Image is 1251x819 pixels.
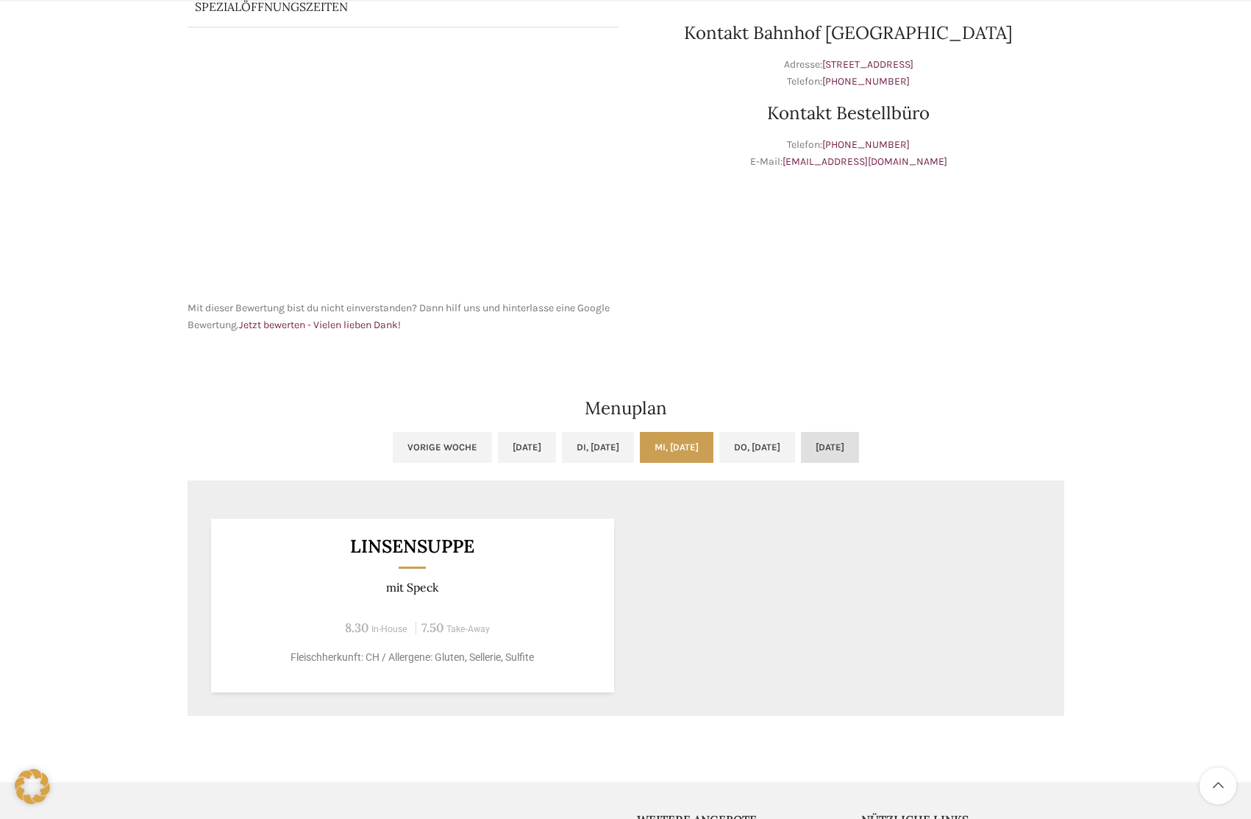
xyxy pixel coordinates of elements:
a: Do, [DATE] [719,432,795,463]
a: Scroll to top button [1200,767,1236,804]
a: Mi, [DATE] [640,432,713,463]
a: [STREET_ADDRESS] [822,58,913,71]
a: [EMAIL_ADDRESS][DOMAIN_NAME] [783,155,947,168]
span: In-House [371,624,407,634]
a: Jetzt bewerten - Vielen lieben Dank! [239,319,401,331]
h2: Menuplan [188,400,1064,417]
span: 8.30 [345,620,368,636]
h2: Kontakt Bestellbüro [633,104,1064,122]
a: Di, [DATE] [562,432,634,463]
a: [DATE] [498,432,556,463]
h3: Linsensuppe [229,537,596,556]
p: Mit dieser Bewertung bist du nicht einverstanden? Dann hilf uns und hinterlasse eine Google Bewer... [188,300,619,333]
p: Telefon: E-Mail: [633,137,1064,170]
p: Fleischherkunft: CH / Allergene: Gluten, Sellerie, Sulfite [229,650,596,665]
iframe: schwyter bahnhof [188,65,619,286]
h2: Kontakt Bahnhof [GEOGRAPHIC_DATA] [633,24,1064,42]
span: Take-Away [446,624,490,634]
p: Adresse: Telefon: [633,57,1064,90]
a: [PHONE_NUMBER] [822,138,910,151]
a: [DATE] [801,432,859,463]
span: 7.50 [421,620,443,636]
a: [PHONE_NUMBER] [822,75,910,88]
p: mit Speck [229,581,596,595]
a: Vorige Woche [393,432,492,463]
